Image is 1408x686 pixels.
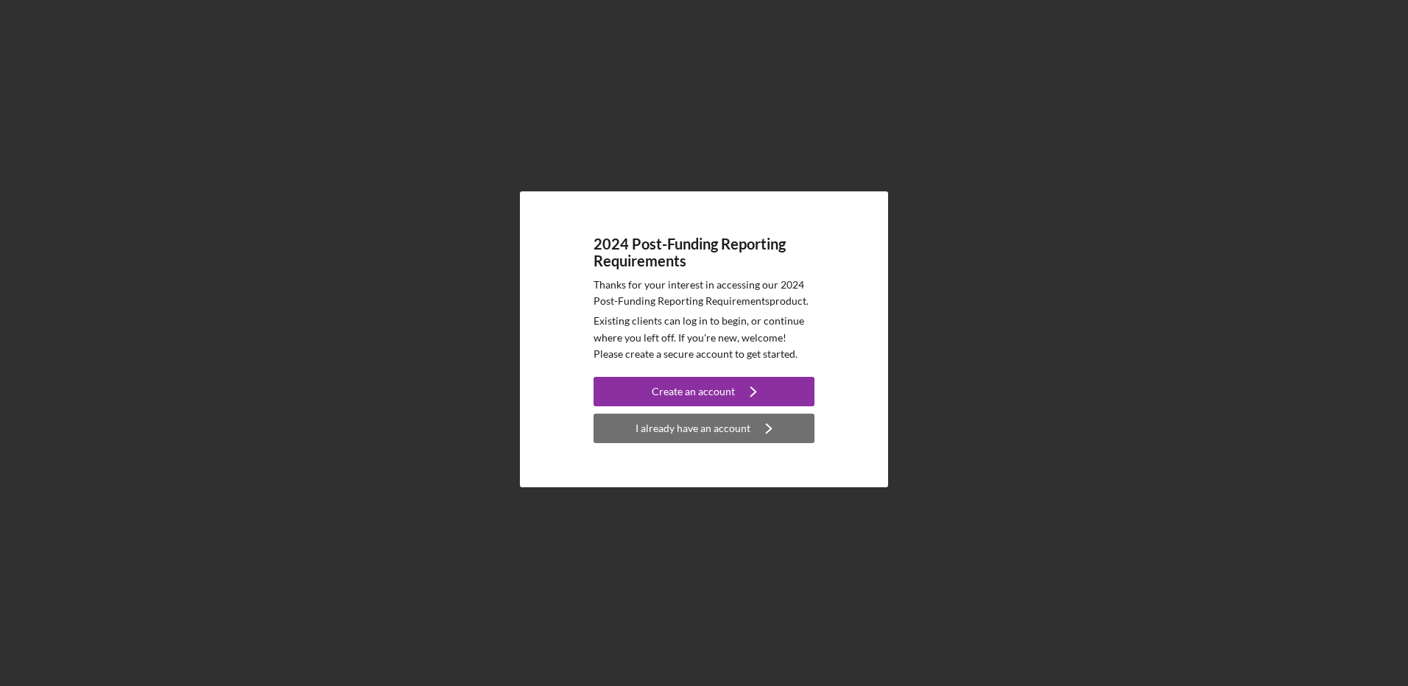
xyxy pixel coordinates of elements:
div: I already have an account [636,414,750,443]
h4: 2024 Post-Funding Reporting Requirements [594,236,814,269]
p: Existing clients can log in to begin, or continue where you left off. If you're new, welcome! Ple... [594,313,814,362]
button: I already have an account [594,414,814,443]
button: Create an account [594,377,814,406]
a: Create an account [594,377,814,410]
p: Thanks for your interest in accessing our 2024 Post-Funding Reporting Requirements product. [594,277,814,310]
div: Create an account [652,377,735,406]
